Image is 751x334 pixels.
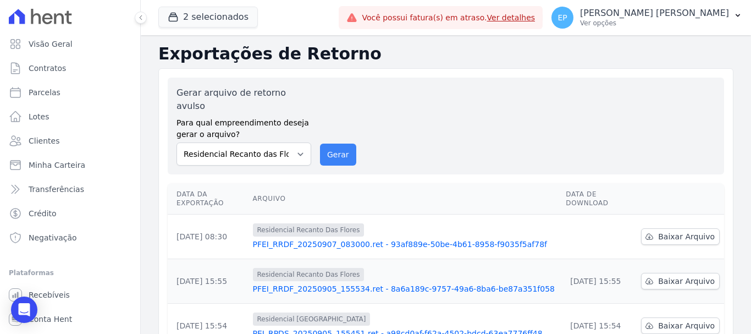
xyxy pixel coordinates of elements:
[29,111,49,122] span: Lotes
[4,81,136,103] a: Parcelas
[4,178,136,200] a: Transferências
[253,313,371,326] span: Residencial [GEOGRAPHIC_DATA]
[4,308,136,330] a: Conta Hent
[580,19,729,28] p: Ver opções
[658,231,715,242] span: Baixar Arquivo
[176,86,311,113] label: Gerar arquivo de retorno avulso
[487,13,535,22] a: Ver detalhes
[168,259,249,304] td: [DATE] 15:55
[29,184,84,195] span: Transferências
[29,39,73,50] span: Visão Geral
[4,227,136,249] a: Negativação
[658,276,715,287] span: Baixar Arquivo
[4,57,136,79] a: Contratos
[168,215,249,259] td: [DATE] 08:30
[9,266,131,280] div: Plataformas
[29,232,77,243] span: Negativação
[158,44,733,64] h2: Exportações de Retorno
[29,87,60,98] span: Parcelas
[561,183,637,215] th: Data de Download
[561,259,637,304] td: [DATE] 15:55
[176,113,311,140] label: Para qual empreendimento deseja gerar o arquivo?
[29,160,85,171] span: Minha Carteira
[641,317,720,334] a: Baixar Arquivo
[253,268,365,281] span: Residencial Recanto Das Flores
[253,223,365,237] span: Residencial Recanto Das Flores
[4,33,136,55] a: Visão Geral
[158,7,258,28] button: 2 selecionados
[29,314,72,325] span: Conta Hent
[29,208,57,219] span: Crédito
[253,283,557,294] a: PFEI_RRDF_20250905_155534.ret - 8a6a189c-9757-49a6-8ba6-be87a351f058
[4,130,136,152] a: Clientes
[557,14,567,21] span: EP
[543,2,751,33] button: EP [PERSON_NAME] [PERSON_NAME] Ver opções
[29,135,59,146] span: Clientes
[320,144,356,166] button: Gerar
[11,297,37,323] div: Open Intercom Messenger
[4,284,136,306] a: Recebíveis
[29,289,70,300] span: Recebíveis
[4,202,136,225] a: Crédito
[29,63,66,74] span: Contratos
[641,273,720,289] a: Baixar Arquivo
[580,8,729,19] p: [PERSON_NAME] [PERSON_NAME]
[168,183,249,215] th: Data da Exportação
[249,183,562,215] th: Arquivo
[641,228,720,245] a: Baixar Arquivo
[253,239,557,250] a: PFEI_RRDF_20250907_083000.ret - 93af889e-50be-4b61-8958-f9035f5af78f
[658,320,715,331] span: Baixar Arquivo
[4,154,136,176] a: Minha Carteira
[4,106,136,128] a: Lotes
[362,12,535,24] span: Você possui fatura(s) em atraso.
